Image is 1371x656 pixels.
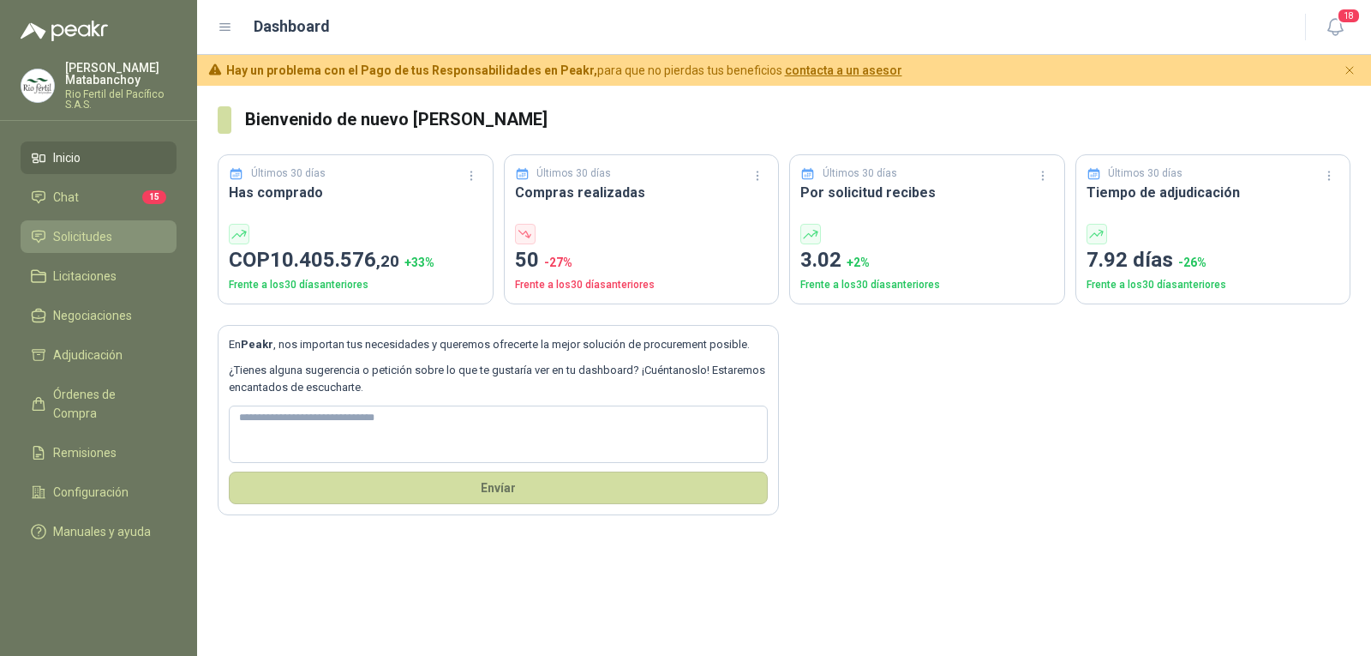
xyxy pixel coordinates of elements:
p: 7.92 días [1087,244,1340,277]
a: Órdenes de Compra [21,378,177,430]
a: Solicitudes [21,220,177,253]
h3: Tiempo de adjudicación [1087,182,1340,203]
span: ,20 [376,251,399,271]
p: En , nos importan tus necesidades y queremos ofrecerte la mejor solución de procurement posible. [229,336,768,353]
p: ¿Tienes alguna sugerencia o petición sobre lo que te gustaría ver en tu dashboard? ¡Cuéntanoslo! ... [229,362,768,397]
a: Licitaciones [21,260,177,292]
a: Chat15 [21,181,177,214]
p: Frente a los 30 días anteriores [515,277,769,293]
p: 50 [515,244,769,277]
span: -27 % [544,256,572,269]
p: Últimos 30 días [1108,166,1182,182]
span: 15 [142,190,166,204]
span: + 2 % [847,256,870,269]
a: Negociaciones [21,299,177,332]
h3: Compras realizadas [515,182,769,203]
span: -26 % [1178,256,1206,269]
img: Logo peakr [21,21,108,41]
p: Rio Fertil del Pacífico S.A.S. [65,89,177,110]
span: Remisiones [53,443,117,462]
h1: Dashboard [254,15,330,39]
p: Frente a los 30 días anteriores [229,277,482,293]
span: Inicio [53,148,81,167]
p: Últimos 30 días [536,166,611,182]
span: Solicitudes [53,227,112,246]
span: Licitaciones [53,267,117,286]
a: Configuración [21,476,177,509]
p: COP [229,244,482,277]
a: Adjudicación [21,339,177,371]
button: Cerrar [1339,60,1361,81]
a: contacta a un asesor [785,63,902,77]
span: Órdenes de Compra [53,385,160,423]
p: Últimos 30 días [251,166,326,182]
span: + 33 % [404,256,434,269]
b: Peakr [241,338,273,351]
a: Remisiones [21,436,177,469]
span: Chat [53,188,79,207]
img: Company Logo [21,69,54,102]
p: 3.02 [800,244,1054,277]
span: Configuración [53,483,129,502]
p: Frente a los 30 días anteriores [1087,277,1340,293]
button: 18 [1320,12,1350,43]
a: Manuales y ayuda [21,515,177,548]
p: Frente a los 30 días anteriores [800,277,1054,293]
span: Adjudicación [53,346,123,364]
p: [PERSON_NAME] Matabanchoy [65,62,177,86]
h3: Has comprado [229,182,482,203]
span: Manuales y ayuda [53,522,151,541]
span: 10.405.576 [270,248,399,272]
p: Últimos 30 días [823,166,897,182]
b: Hay un problema con el Pago de tus Responsabilidades en Peakr, [226,63,597,77]
a: Inicio [21,141,177,174]
h3: Bienvenido de nuevo [PERSON_NAME] [245,106,1350,133]
span: para que no pierdas tus beneficios [226,61,902,80]
h3: Por solicitud recibes [800,182,1054,203]
button: Envíar [229,472,768,504]
span: 18 [1337,8,1361,24]
span: Negociaciones [53,306,132,325]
